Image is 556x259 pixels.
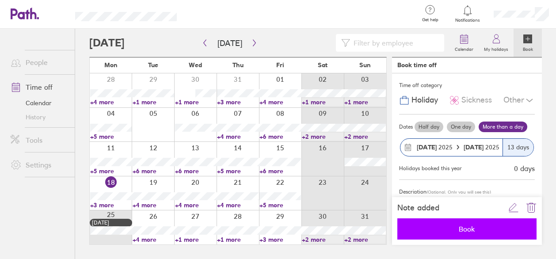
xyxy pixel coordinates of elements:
[416,17,445,23] span: Get help
[514,29,542,57] a: Book
[90,98,132,106] a: +4 more
[417,144,453,151] span: 2025
[217,201,259,209] a: +4 more
[518,44,538,52] label: Book
[232,61,244,69] span: Thu
[4,131,75,149] a: Tools
[479,29,514,57] a: My holidays
[399,79,535,92] div: Time off category
[411,95,438,105] span: Holiday
[415,122,443,132] label: Half day
[350,34,439,51] input: Filter by employee
[514,164,535,172] div: 0 days
[133,236,174,244] a: +4 more
[217,236,259,244] a: +1 more
[447,122,475,132] label: One day
[461,95,492,105] span: Sickness
[210,36,249,50] button: [DATE]
[399,134,535,161] button: [DATE] 2025[DATE] 202513 days
[217,133,259,141] a: +4 more
[344,133,386,141] a: +2 more
[344,236,386,244] a: +2 more
[276,61,284,69] span: Fri
[453,18,482,23] span: Notifications
[175,167,217,175] a: +6 more
[427,189,491,195] span: (Optional. Only you will see this)
[464,144,499,151] span: 2025
[479,44,514,52] label: My holidays
[90,167,132,175] a: +5 more
[90,133,132,141] a: +5 more
[359,61,371,69] span: Sun
[453,4,482,23] a: Notifications
[259,167,301,175] a: +6 more
[479,122,527,132] label: More than a day
[399,165,462,171] div: Holidays booked this year
[217,167,259,175] a: +5 more
[189,61,202,69] span: Wed
[318,61,328,69] span: Sat
[397,218,537,240] button: Book
[399,124,413,130] span: Dates
[90,201,132,209] a: +3 more
[133,98,174,106] a: +1 more
[175,98,217,106] a: +1 more
[133,201,174,209] a: +4 more
[148,61,158,69] span: Tue
[4,96,75,110] a: Calendar
[259,98,301,106] a: +4 more
[104,61,118,69] span: Mon
[4,53,75,71] a: People
[259,201,301,209] a: +5 more
[259,133,301,141] a: +6 more
[449,44,479,52] label: Calendar
[417,143,437,151] strong: [DATE]
[503,139,533,156] div: 13 days
[399,188,427,195] span: Description
[92,220,130,226] div: [DATE]
[302,98,343,106] a: +1 more
[449,29,479,57] a: Calendar
[302,236,343,244] a: +2 more
[4,78,75,96] a: Time off
[404,225,530,233] span: Book
[302,133,343,141] a: +2 more
[217,98,259,106] a: +3 more
[4,156,75,174] a: Settings
[464,143,485,151] strong: [DATE]
[259,236,301,244] a: +3 more
[133,167,174,175] a: +6 more
[175,236,217,244] a: +1 more
[4,110,75,124] a: History
[175,201,217,209] a: +4 more
[397,203,439,213] div: Note added
[344,98,386,106] a: +1 more
[397,61,437,69] div: Book time off
[503,92,535,109] div: Other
